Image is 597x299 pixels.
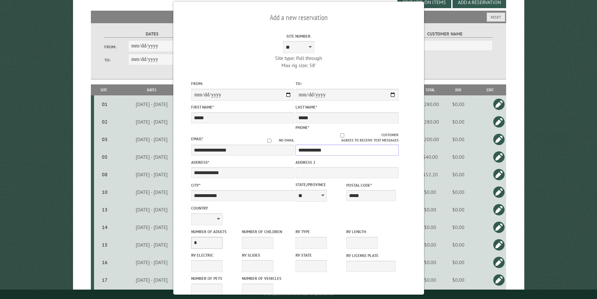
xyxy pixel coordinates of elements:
h2: Filters [91,11,506,23]
td: $0.00 [443,201,474,218]
div: 10 [97,189,113,195]
div: [DATE] - [DATE] [115,136,188,142]
td: $0.00 [418,254,443,271]
th: Edit [474,84,506,95]
label: RV State [296,252,345,258]
td: $0.00 [418,271,443,289]
div: 05 [97,154,113,160]
label: From: [191,81,294,87]
td: $52.20 [418,166,443,183]
label: To: [104,57,128,63]
label: Customer Name [397,30,493,38]
label: Address 2 [296,159,399,165]
td: $0.00 [418,236,443,254]
td: $280.00 [418,95,443,113]
th: Due [443,84,474,95]
label: Email [191,136,203,141]
th: Dates [114,84,189,95]
div: 16 [97,259,113,265]
div: 14 [97,224,113,230]
label: RV Slides [242,252,291,258]
td: $200.00 [418,131,443,148]
div: [DATE] - [DATE] [115,154,188,160]
td: $0.00 [443,166,474,183]
td: $0.00 [443,183,474,201]
td: $0.00 [443,131,474,148]
div: [DATE] - [DATE] [115,277,188,283]
th: Total [418,84,443,95]
div: [DATE] - [DATE] [115,189,188,195]
label: City [191,182,294,188]
label: First Name [191,104,294,110]
div: [DATE] - [DATE] [115,259,188,265]
label: RV Type [296,229,345,235]
label: RV License Plate [346,253,396,259]
div: [DATE] - [DATE] [115,224,188,230]
label: No email [260,138,294,143]
div: [DATE] - [DATE] [115,101,188,107]
div: 13 [97,206,113,213]
td: $0.00 [443,218,474,236]
div: 03 [97,136,113,142]
button: Reset [487,13,505,22]
div: [DATE] - [DATE] [115,119,188,125]
label: Postal Code [346,182,396,188]
label: State/Province [296,182,345,188]
td: $0.00 [418,183,443,201]
td: $0.00 [443,236,474,254]
div: 15 [97,242,113,248]
div: Site type: Pull through [247,55,350,61]
label: Site Number [247,33,350,39]
label: Number of Vehicles [242,275,291,281]
input: No email [260,139,279,143]
div: Max rig size: 58' [247,62,350,69]
div: 02 [97,119,113,125]
div: 17 [97,277,113,283]
label: Customer agrees to receive text messages [296,132,399,143]
label: Dates [104,30,200,38]
div: [DATE] - [DATE] [115,206,188,213]
h2: Add a new reservation [191,12,406,24]
label: From: [104,44,128,50]
td: $0.00 [443,271,474,289]
label: Address [191,159,294,165]
label: To: [296,81,399,87]
label: RV Length [346,229,396,235]
div: [DATE] - [DATE] [115,171,188,178]
input: Customer agrees to receive text messages [303,133,381,137]
td: $280.00 [418,113,443,131]
label: Country [191,205,294,211]
label: Number of Children [242,229,291,235]
td: $0.00 [418,201,443,218]
small: © Campground Commander LLC. All rights reserved. [263,292,334,296]
div: 08 [97,171,113,178]
label: RV Electric [191,252,241,258]
td: $0.00 [418,218,443,236]
label: Number of Adults [191,229,241,235]
td: $40.00 [418,148,443,166]
td: $0.00 [443,95,474,113]
div: [DATE] - [DATE] [115,242,188,248]
label: Phone [296,125,309,130]
label: Number of Pets [191,275,241,281]
td: $0.00 [443,113,474,131]
td: $0.00 [443,148,474,166]
td: $0.00 [443,254,474,271]
th: Site [94,84,114,95]
div: 01 [97,101,113,107]
label: Last Name [296,104,399,110]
